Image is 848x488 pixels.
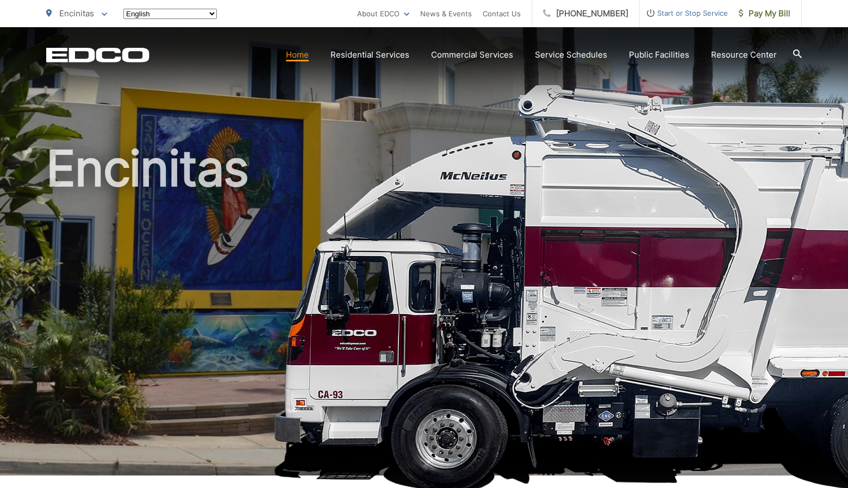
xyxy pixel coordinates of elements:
a: Public Facilities [629,48,689,61]
span: Encinitas [59,8,94,18]
a: Residential Services [331,48,409,61]
a: Contact Us [483,7,521,20]
a: News & Events [420,7,472,20]
a: About EDCO [357,7,409,20]
select: Select a language [123,9,217,19]
a: EDCD logo. Return to the homepage. [46,47,149,62]
a: Resource Center [711,48,777,61]
a: Service Schedules [535,48,607,61]
span: Pay My Bill [739,7,790,20]
h1: Encinitas [46,141,802,485]
a: Home [286,48,309,61]
a: Commercial Services [431,48,513,61]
